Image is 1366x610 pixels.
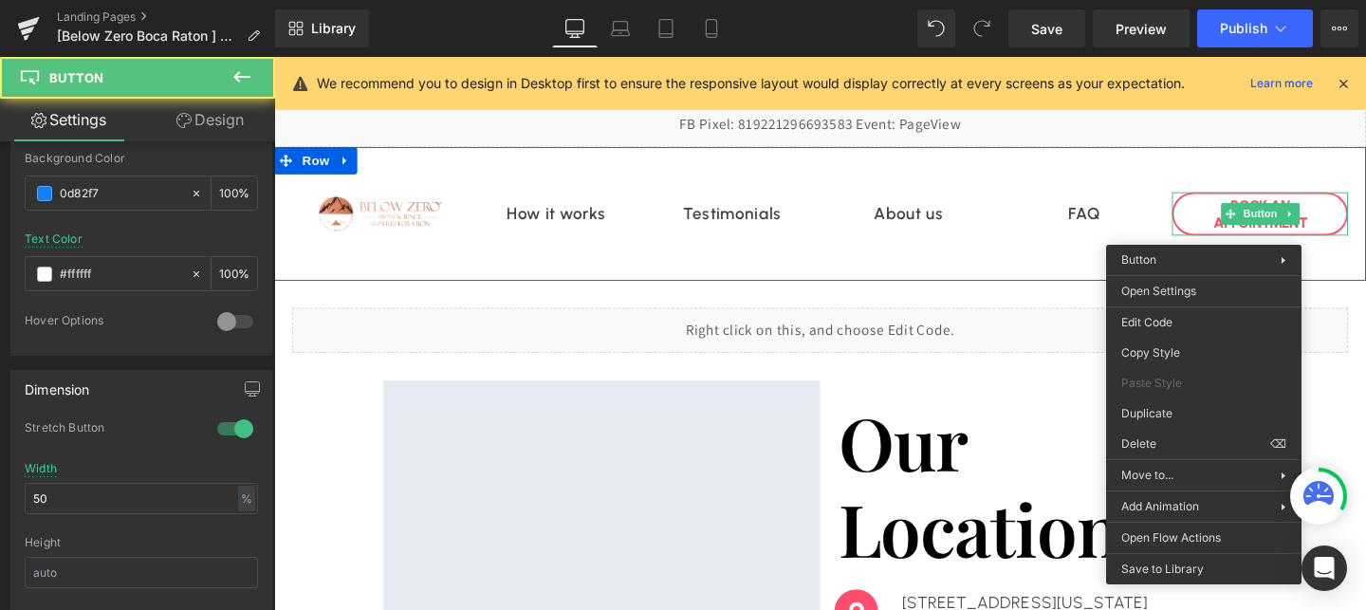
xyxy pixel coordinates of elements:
[689,9,734,47] a: Mobile
[430,155,532,176] a: Testimonials
[212,257,257,290] div: %
[25,462,57,475] div: Width
[275,9,369,47] a: New Library
[1121,467,1281,484] span: Move to...
[835,155,869,176] a: FAQ
[245,155,348,176] a: How it works
[25,152,258,165] div: Background Color
[25,95,63,123] span: Row
[311,20,356,37] span: Library
[25,371,90,397] div: Dimension
[1121,405,1286,422] span: Duplicate
[1121,435,1270,453] span: Delete
[1121,529,1286,546] span: Open Flow Actions
[630,155,703,176] a: About us
[1058,154,1078,176] a: Expand / Collapse
[25,536,258,549] div: Height
[25,420,198,440] div: Stretch Button
[1270,435,1286,453] span: ⌫
[660,564,1024,585] p: [STREET_ADDRESS][US_STATE]
[238,486,255,511] div: %
[1121,375,1286,392] span: Paste Style
[141,99,279,141] a: Design
[1301,545,1347,591] div: Open Intercom Messenger
[1220,21,1267,36] span: Publish
[49,70,103,85] span: Button
[57,28,239,44] span: [Below Zero Boca Raton ] Natural Facelift $79.95
[60,264,181,285] input: Color
[1121,498,1281,515] span: Add Animation
[1121,561,1286,578] span: Save to Library
[643,9,689,47] a: Tablet
[25,483,258,514] input: auto
[25,557,258,588] input: auto
[963,9,1001,47] button: Redo
[1197,9,1313,47] button: Publish
[57,9,275,25] a: Landing Pages
[917,9,955,47] button: Undo
[593,359,1014,541] h1: Our Location
[1121,314,1286,331] span: Edit Code
[1116,19,1167,39] span: Preview
[552,9,598,47] a: Desktop
[212,176,257,210] div: %
[1121,283,1286,300] span: Open Settings
[1015,154,1059,176] span: Button
[598,9,643,47] a: Laptop
[1121,344,1286,361] span: Copy Style
[63,95,87,123] a: Expand / Collapse
[1121,252,1156,267] span: Button
[25,232,83,246] div: Text Color
[1320,9,1358,47] button: More
[1243,72,1320,95] a: Learn more
[317,73,1185,94] p: We recommend you to design in Desktop first to ensure the responsive layout would display correct...
[1031,19,1062,39] span: Save
[25,313,198,333] div: Hover Options
[1093,9,1190,47] a: Preview
[60,183,181,204] input: Color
